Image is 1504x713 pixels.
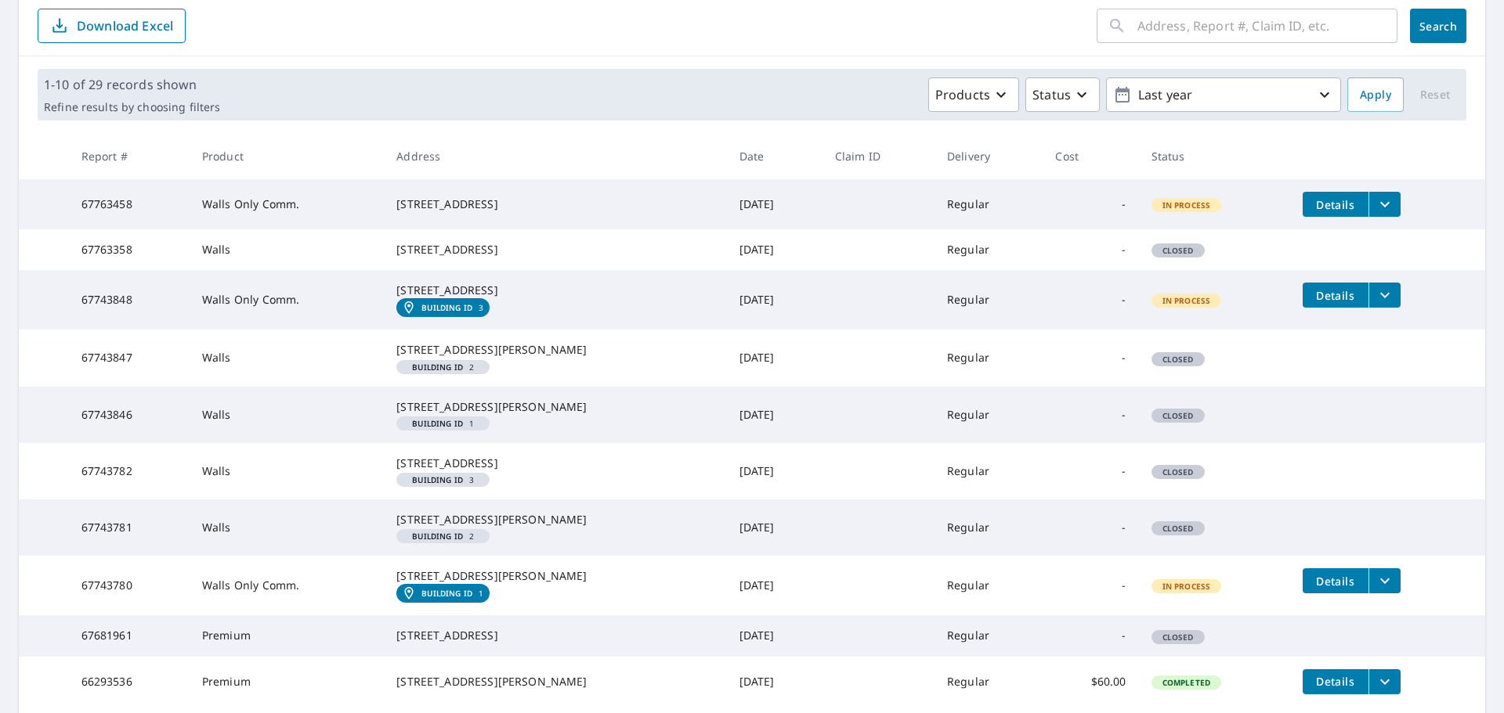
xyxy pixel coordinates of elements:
[190,329,384,386] td: Walls
[412,420,463,427] em: Building ID
[190,499,384,556] td: Walls
[421,303,472,312] em: Building ID
[935,657,1043,707] td: Regular
[1303,192,1368,217] button: detailsBtn-67763458
[396,342,714,358] div: [STREET_ADDRESS][PERSON_NAME]
[935,85,990,104] p: Products
[935,229,1043,270] td: Regular
[69,387,190,443] td: 67743846
[935,443,1043,499] td: Regular
[935,179,1043,229] td: Regular
[1139,133,1290,179] th: Status
[935,133,1043,179] th: Delivery
[727,133,822,179] th: Date
[1368,192,1401,217] button: filesDropdownBtn-67763458
[69,179,190,229] td: 67763458
[396,196,714,212] div: [STREET_ADDRESS]
[928,77,1019,112] button: Products
[727,387,822,443] td: [DATE]
[190,229,384,270] td: Walls
[1303,669,1368,694] button: detailsBtn-66293536
[396,512,714,528] div: [STREET_ADDRESS][PERSON_NAME]
[822,133,935,179] th: Claim ID
[69,133,190,179] th: Report #
[1043,179,1138,229] td: -
[1303,568,1368,593] button: detailsBtn-67743780
[727,229,822,270] td: [DATE]
[1043,657,1138,707] td: $60.00
[69,499,190,556] td: 67743781
[69,615,190,656] td: 67681961
[396,584,490,603] a: Building ID1
[190,615,384,656] td: Premium
[403,476,483,484] span: 3
[1347,77,1404,112] button: Apply
[1153,581,1220,592] span: In Process
[396,456,714,471] div: [STREET_ADDRESS]
[1132,81,1315,109] p: Last year
[1043,615,1138,656] td: -
[69,443,190,499] td: 67743782
[396,628,714,643] div: [STREET_ADDRESS]
[190,387,384,443] td: Walls
[77,17,173,34] p: Download Excel
[69,329,190,386] td: 67743847
[1153,200,1220,211] span: In Process
[1043,499,1138,556] td: -
[190,657,384,707] td: Premium
[727,179,822,229] td: [DATE]
[1312,288,1359,303] span: Details
[1153,245,1203,256] span: Closed
[396,298,490,317] a: Building ID3
[412,476,463,484] em: Building ID
[1368,669,1401,694] button: filesDropdownBtn-66293536
[1043,133,1138,179] th: Cost
[1312,674,1359,689] span: Details
[403,420,483,427] span: 1
[396,242,714,257] div: [STREET_ADDRESS]
[38,9,186,43] button: Download Excel
[412,532,463,540] em: Building ID
[1043,270,1138,329] td: -
[1137,4,1397,48] input: Address, Report #, Claim ID, etc.
[69,657,190,707] td: 66293536
[1043,556,1138,615] td: -
[727,329,822,386] td: [DATE]
[403,363,483,371] span: 2
[727,556,822,615] td: [DATE]
[396,568,714,584] div: [STREET_ADDRESS][PERSON_NAME]
[190,179,384,229] td: Walls Only Comm.
[1312,574,1359,589] span: Details
[935,556,1043,615] td: Regular
[190,133,384,179] th: Product
[935,499,1043,556] td: Regular
[1153,632,1203,643] span: Closed
[727,443,822,499] td: [DATE]
[1360,85,1391,105] span: Apply
[727,657,822,707] td: [DATE]
[1153,410,1203,421] span: Closed
[1368,283,1401,308] button: filesDropdownBtn-67743848
[1106,77,1341,112] button: Last year
[935,615,1043,656] td: Regular
[1025,77,1100,112] button: Status
[412,363,463,371] em: Building ID
[403,532,483,540] span: 2
[1032,85,1071,104] p: Status
[1043,443,1138,499] td: -
[396,399,714,415] div: [STREET_ADDRESS][PERSON_NAME]
[1423,19,1454,34] span: Search
[1312,197,1359,212] span: Details
[44,75,220,94] p: 1-10 of 29 records shown
[1410,9,1466,43] button: Search
[1153,295,1220,306] span: In Process
[1153,354,1203,365] span: Closed
[69,229,190,270] td: 67763358
[396,674,714,690] div: [STREET_ADDRESS][PERSON_NAME]
[44,100,220,114] p: Refine results by choosing filters
[1153,466,1203,477] span: Closed
[1043,229,1138,270] td: -
[1153,523,1203,534] span: Closed
[1303,283,1368,308] button: detailsBtn-67743848
[190,443,384,499] td: Walls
